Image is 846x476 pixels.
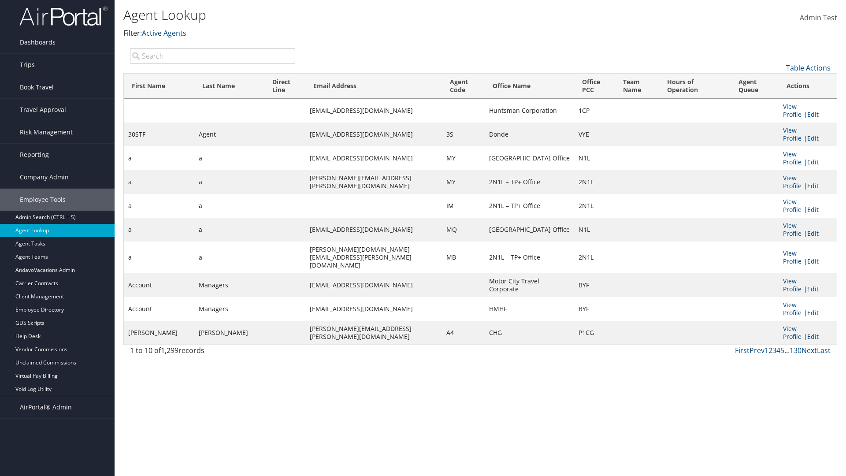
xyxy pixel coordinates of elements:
td: a [194,170,265,194]
p: Filter: [123,28,599,39]
a: Edit [807,110,819,119]
a: Last [817,346,831,355]
a: View Profile [783,221,801,238]
a: Admin Test [800,4,837,32]
td: VYE [574,123,615,146]
td: N1L [574,146,615,170]
a: Active Agents [142,28,186,38]
th: Office PCC: activate to sort column ascending [574,74,615,99]
td: a [194,146,265,170]
td: | [779,321,837,345]
td: a [124,218,194,242]
a: View Profile [783,150,801,166]
h1: Agent Lookup [123,6,599,24]
span: … [784,346,790,355]
td: | [779,218,837,242]
td: CHG [485,321,574,345]
a: View Profile [783,126,801,142]
a: View Profile [783,249,801,265]
td: MY [442,146,485,170]
div: 1 to 10 of records [130,345,295,360]
a: Edit [807,257,819,265]
span: Admin Test [800,13,837,22]
th: Agent Code: activate to sort column ascending [442,74,485,99]
a: Edit [807,182,819,190]
td: | [779,123,837,146]
td: a [124,242,194,273]
td: 1CP [574,99,615,123]
td: [EMAIL_ADDRESS][DOMAIN_NAME] [305,99,442,123]
a: Edit [807,332,819,341]
td: | [779,170,837,194]
td: 2N1L – TP+ Office [485,170,574,194]
a: 130 [790,346,801,355]
td: [PERSON_NAME] [194,321,265,345]
td: Huntsman Corporation [485,99,574,123]
td: a [194,218,265,242]
th: Agent Queue: activate to sort column ascending [731,74,779,99]
a: View Profile [783,102,801,119]
td: HMHF [485,297,574,321]
a: Table Actions [786,63,831,73]
td: IM [442,194,485,218]
span: Reporting [20,144,49,166]
td: [GEOGRAPHIC_DATA] Office [485,218,574,242]
td: | [779,242,837,273]
span: Company Admin [20,166,69,188]
td: a [124,194,194,218]
td: [EMAIL_ADDRESS][DOMAIN_NAME] [305,273,442,297]
span: Dashboards [20,31,56,53]
td: a [124,170,194,194]
th: First Name: activate to sort column descending [124,74,194,99]
td: 30STF [124,123,194,146]
td: P1CG [574,321,615,345]
td: a [194,242,265,273]
td: [GEOGRAPHIC_DATA] Office [485,146,574,170]
a: Edit [807,158,819,166]
a: First [735,346,750,355]
th: Actions [779,74,837,99]
span: Trips [20,54,35,76]
td: | [779,99,837,123]
td: MY [442,170,485,194]
a: Edit [807,285,819,293]
td: 3S [442,123,485,146]
td: MB [442,242,485,273]
td: Managers [194,297,265,321]
a: Edit [807,134,819,142]
td: [PERSON_NAME][DOMAIN_NAME][EMAIL_ADDRESS][PERSON_NAME][DOMAIN_NAME] [305,242,442,273]
span: AirPortal® Admin [20,396,72,418]
td: Managers [194,273,265,297]
a: View Profile [783,277,801,293]
td: [PERSON_NAME][EMAIL_ADDRESS][PERSON_NAME][DOMAIN_NAME] [305,170,442,194]
a: 5 [780,346,784,355]
th: Team Name: activate to sort column ascending [615,74,659,99]
td: Account [124,273,194,297]
td: 2N1L [574,194,615,218]
th: Hours of Operation: activate to sort column ascending [659,74,731,99]
th: Office Name: activate to sort column ascending [485,74,574,99]
a: Prev [750,346,764,355]
img: airportal-logo.png [19,6,108,26]
td: MQ [442,218,485,242]
span: Travel Approval [20,99,66,121]
a: 2 [768,346,772,355]
input: Search [130,48,295,64]
td: a [194,194,265,218]
td: Account [124,297,194,321]
td: 2N1L – TP+ Office [485,242,574,273]
span: Book Travel [20,76,54,98]
a: 4 [776,346,780,355]
span: Employee Tools [20,189,66,211]
td: | [779,146,837,170]
td: [PERSON_NAME] [124,321,194,345]
td: BYF [574,273,615,297]
td: [EMAIL_ADDRESS][DOMAIN_NAME] [305,146,442,170]
a: View Profile [783,174,801,190]
a: View Profile [783,324,801,341]
a: Edit [807,309,819,317]
td: N1L [574,218,615,242]
td: 2N1L [574,242,615,273]
a: 1 [764,346,768,355]
td: [PERSON_NAME][EMAIL_ADDRESS][PERSON_NAME][DOMAIN_NAME] [305,321,442,345]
